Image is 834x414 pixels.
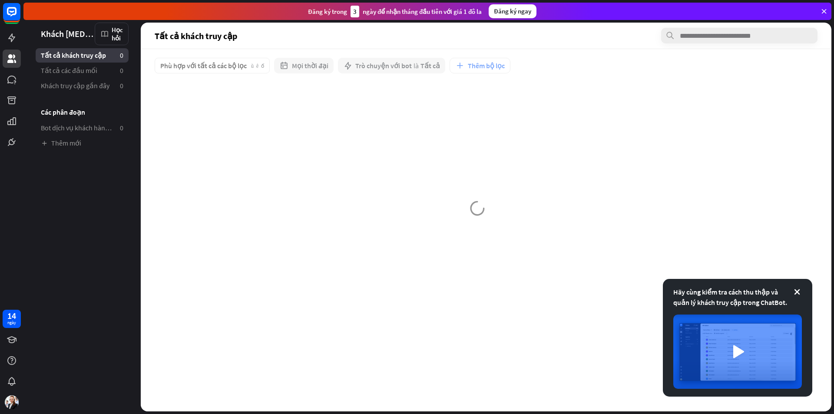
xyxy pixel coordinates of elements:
[363,7,482,16] font: ngày để nhận tháng đầu tiên với giá 1 đô la
[36,79,129,93] a: Khách truy cập gần đây 0
[673,315,802,389] img: hình ảnh
[120,81,123,90] font: 0
[7,3,33,30] button: Mở tiện ích trò chuyện LiveChat
[41,81,109,90] font: Khách truy cập gần đây
[3,310,21,328] a: 14 ngày
[673,288,787,307] font: Hãy cùng kiểm tra cách thu thập và quản lý khách truy cập trong ChatBot.
[41,123,138,132] font: Bot dịch vụ khách hàng — Bản tin
[120,51,123,60] font: 0
[36,63,129,78] a: Tất cả các đầu mối 0
[155,30,237,41] font: Tất cả khách truy cập
[120,123,123,132] font: 0
[36,121,129,135] a: Bot dịch vụ khách hàng — Bản tin 0
[112,26,123,42] font: Học hỏi
[494,7,531,15] font: Đăng ký ngay
[308,7,347,16] font: Đăng ký trong
[353,7,357,16] font: 3
[120,66,123,75] font: 0
[41,66,97,75] font: Tất cả các đầu mối
[41,108,85,116] font: Các phân đoạn
[41,51,106,60] font: Tất cả khách truy cập
[7,320,16,325] font: ngày
[51,139,81,147] font: Thêm mới
[7,310,16,321] font: 14
[41,28,149,39] font: Khách [MEDICAL_DATA] quan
